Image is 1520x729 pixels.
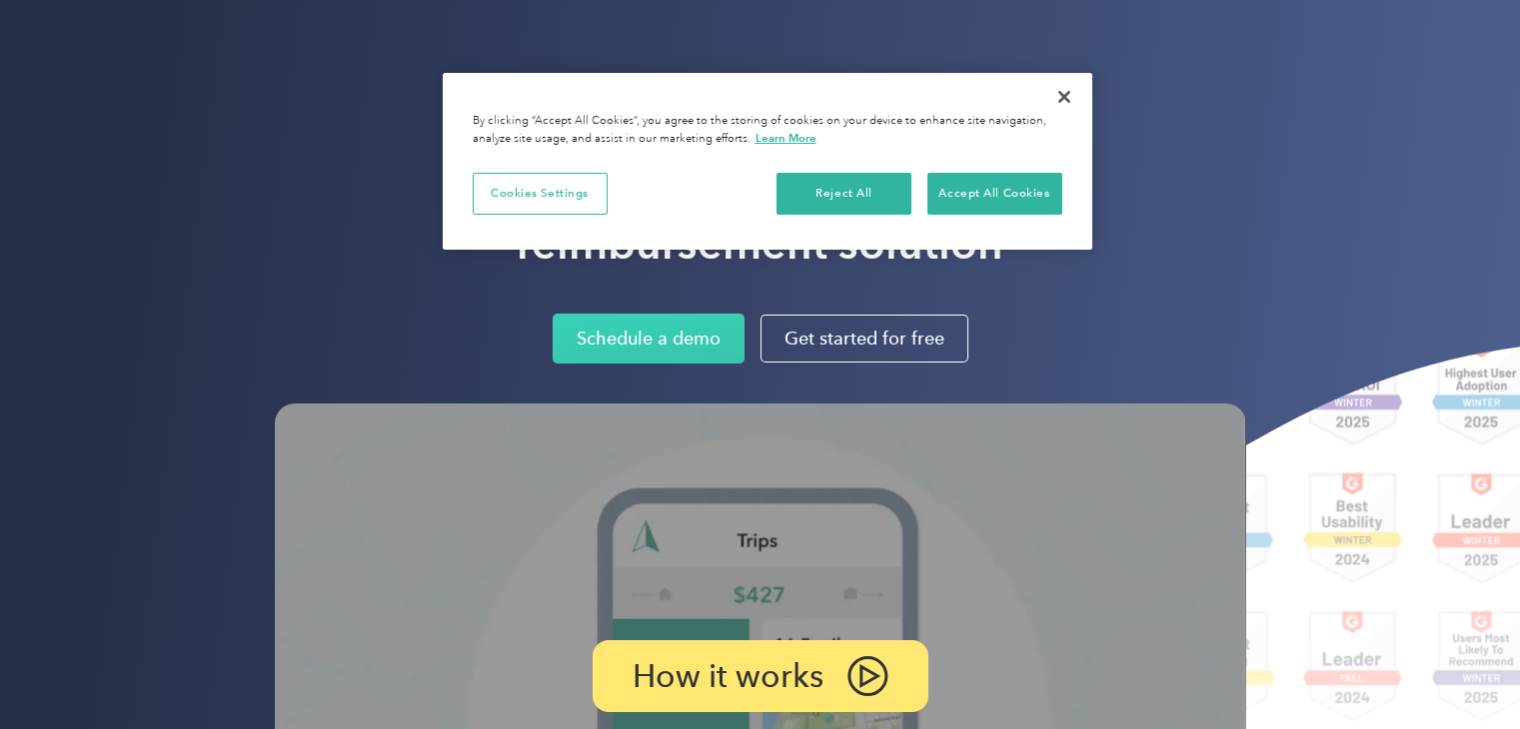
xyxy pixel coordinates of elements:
a: More information about your privacy, opens in a new tab [756,131,816,145]
a: Schedule a demo [553,314,745,364]
p: How it works [633,662,823,690]
button: Close [1042,75,1086,119]
button: Accept All Cookies [927,173,1062,215]
div: Cookie banner [443,73,1092,250]
button: Cookies Settings [473,173,608,215]
div: Privacy [443,73,1092,250]
button: Reject All [776,173,911,215]
div: By clicking “Accept All Cookies”, you agree to the storing of cookies on your device to enhance s... [473,113,1062,148]
a: Get started for free [760,315,968,363]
